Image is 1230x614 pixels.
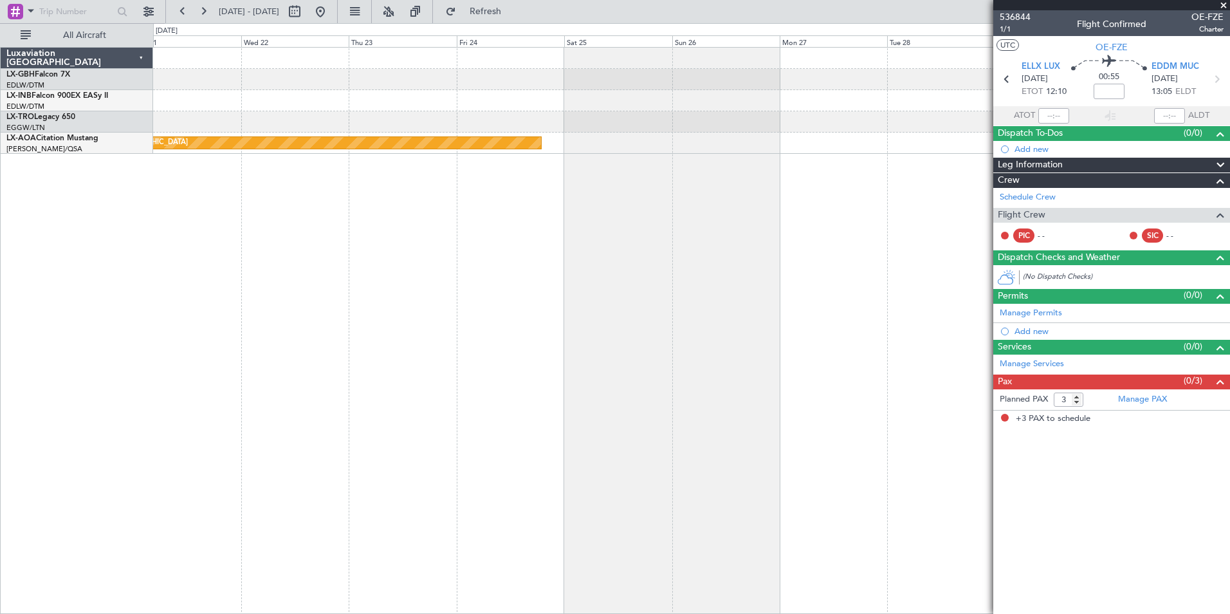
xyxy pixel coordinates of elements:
button: UTC [996,39,1019,51]
div: Wed 22 [241,35,349,47]
div: Flight Confirmed [1077,17,1146,31]
span: (0/0) [1184,288,1202,302]
div: Fri 24 [457,35,564,47]
span: ELLX LUX [1022,60,1060,73]
span: LX-GBH [6,71,35,79]
span: 12:10 [1046,86,1067,98]
span: Crew [998,173,1020,188]
span: (0/3) [1184,374,1202,387]
span: Flight Crew [998,208,1045,223]
div: Mon 27 [780,35,887,47]
button: Refresh [439,1,517,22]
div: Thu 23 [349,35,456,47]
span: 13:05 [1152,86,1172,98]
span: 536844 [1000,10,1031,24]
input: --:-- [1038,108,1069,124]
span: OE-FZE [1191,10,1224,24]
div: PIC [1013,228,1034,243]
a: Manage Services [1000,358,1064,371]
span: Leg Information [998,158,1063,172]
a: LX-AOACitation Mustang [6,135,98,142]
div: Tue 21 [134,35,241,47]
span: LX-TRO [6,113,34,121]
span: +3 PAX to schedule [1016,413,1090,425]
span: [DATE] - [DATE] [219,6,279,17]
a: LX-TROLegacy 650 [6,113,75,121]
span: [DATE] [1022,73,1048,86]
span: Dispatch Checks and Weather [998,250,1120,265]
a: Schedule Crew [1000,191,1056,204]
div: (No Dispatch Checks) [1023,272,1230,285]
span: ELDT [1175,86,1196,98]
span: ALDT [1188,109,1209,122]
span: OE-FZE [1096,41,1128,54]
span: 00:55 [1099,71,1119,84]
span: All Aircraft [33,31,136,40]
div: Tue 28 [887,35,995,47]
span: LX-AOA [6,135,36,142]
div: - - [1038,230,1067,241]
span: [DATE] [1152,73,1178,86]
span: 1/1 [1000,24,1031,35]
a: [PERSON_NAME]/QSA [6,144,82,154]
div: - - [1166,230,1195,241]
span: LX-INB [6,92,32,100]
label: Planned PAX [1000,393,1048,406]
a: EDLW/DTM [6,80,44,90]
div: Sun 26 [672,35,780,47]
a: Manage PAX [1118,393,1167,406]
input: Trip Number [39,2,113,21]
div: Add new [1014,144,1224,154]
a: LX-INBFalcon 900EX EASy II [6,92,108,100]
span: Charter [1191,24,1224,35]
span: (0/0) [1184,340,1202,353]
button: All Aircraft [14,25,140,46]
span: ETOT [1022,86,1043,98]
a: EGGW/LTN [6,123,45,133]
a: EDLW/DTM [6,102,44,111]
div: SIC [1142,228,1163,243]
span: Services [998,340,1031,355]
span: (0/0) [1184,126,1202,140]
a: LX-GBHFalcon 7X [6,71,70,79]
div: Add new [1014,326,1224,337]
span: EDDM MUC [1152,60,1199,73]
span: ATOT [1014,109,1035,122]
div: [DATE] [156,26,178,37]
span: Refresh [459,7,513,16]
span: Pax [998,375,1012,389]
a: Manage Permits [1000,307,1062,320]
div: Sat 25 [564,35,672,47]
span: Dispatch To-Dos [998,126,1063,141]
span: Permits [998,289,1028,304]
